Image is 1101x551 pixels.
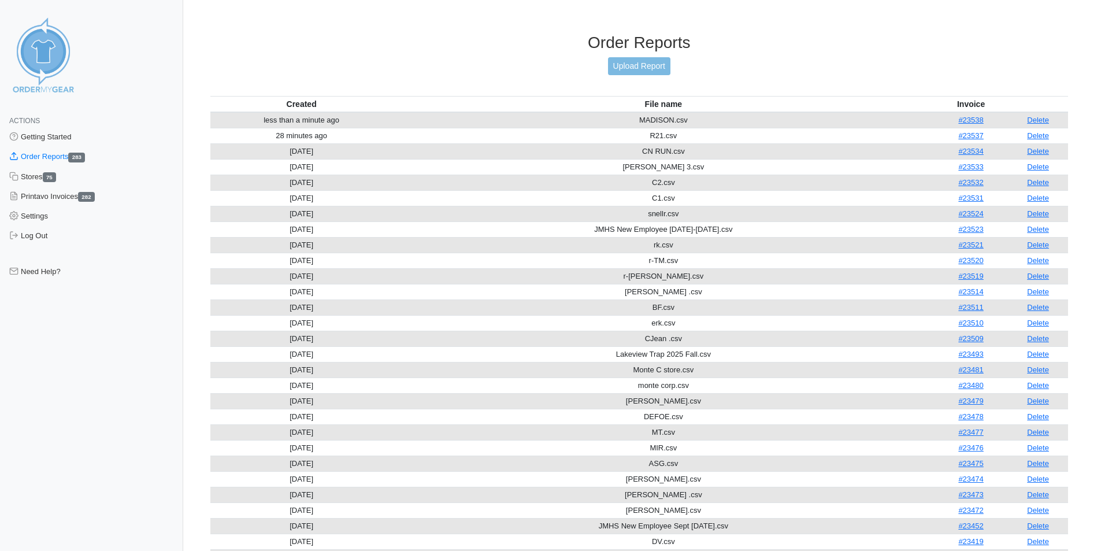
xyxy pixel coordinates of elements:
[393,378,934,393] td: monte corp.csv
[958,397,983,405] a: #23479
[1027,209,1049,218] a: Delete
[210,534,393,549] td: [DATE]
[210,456,393,471] td: [DATE]
[1027,287,1049,296] a: Delete
[210,112,393,128] td: less than a minute ago
[958,194,983,202] a: #23531
[958,412,983,421] a: #23478
[393,299,934,315] td: BF.csv
[210,440,393,456] td: [DATE]
[1027,319,1049,327] a: Delete
[210,424,393,440] td: [DATE]
[393,221,934,237] td: JMHS New Employee [DATE]-[DATE].csv
[1027,475,1049,483] a: Delete
[393,112,934,128] td: MADISON.csv
[958,334,983,343] a: #23509
[393,518,934,534] td: JMHS New Employee Sept [DATE].csv
[958,522,983,530] a: #23452
[393,175,934,190] td: C2.csv
[210,253,393,268] td: [DATE]
[1027,178,1049,187] a: Delete
[958,428,983,437] a: #23477
[958,350,983,358] a: #23493
[210,175,393,190] td: [DATE]
[608,57,670,75] a: Upload Report
[958,256,983,265] a: #23520
[958,272,983,280] a: #23519
[1027,350,1049,358] a: Delete
[393,206,934,221] td: snellr.csv
[210,33,1069,53] h3: Order Reports
[958,178,983,187] a: #23532
[210,284,393,299] td: [DATE]
[393,331,934,346] td: CJean .csv
[210,487,393,502] td: [DATE]
[1027,225,1049,234] a: Delete
[1027,490,1049,499] a: Delete
[1027,365,1049,374] a: Delete
[210,409,393,424] td: [DATE]
[393,534,934,549] td: DV.csv
[1027,506,1049,515] a: Delete
[958,209,983,218] a: #23524
[1027,116,1049,124] a: Delete
[393,393,934,409] td: [PERSON_NAME].csv
[210,159,393,175] td: [DATE]
[1027,272,1049,280] a: Delete
[958,537,983,546] a: #23419
[210,502,393,518] td: [DATE]
[1027,131,1049,140] a: Delete
[393,128,934,143] td: R21.csv
[9,117,40,125] span: Actions
[934,96,1008,112] th: Invoice
[210,268,393,284] td: [DATE]
[210,518,393,534] td: [DATE]
[210,237,393,253] td: [DATE]
[1027,397,1049,405] a: Delete
[1027,334,1049,343] a: Delete
[393,440,934,456] td: MIR.csv
[958,490,983,499] a: #23473
[1027,443,1049,452] a: Delete
[210,221,393,237] td: [DATE]
[210,96,393,112] th: Created
[958,225,983,234] a: #23523
[1027,303,1049,312] a: Delete
[393,487,934,502] td: [PERSON_NAME] .csv
[393,315,934,331] td: erk.csv
[393,346,934,362] td: Lakeview Trap 2025 Fall.csv
[393,424,934,440] td: MT.csv
[1027,537,1049,546] a: Delete
[210,378,393,393] td: [DATE]
[958,162,983,171] a: #23533
[958,381,983,390] a: #23480
[1027,522,1049,530] a: Delete
[393,268,934,284] td: r-[PERSON_NAME].csv
[210,471,393,487] td: [DATE]
[1027,147,1049,156] a: Delete
[210,143,393,159] td: [DATE]
[210,299,393,315] td: [DATE]
[393,502,934,518] td: [PERSON_NAME].csv
[393,362,934,378] td: Monte C store.csv
[393,284,934,299] td: [PERSON_NAME] .csv
[1027,241,1049,249] a: Delete
[210,362,393,378] td: [DATE]
[43,172,57,182] span: 75
[210,331,393,346] td: [DATE]
[1027,459,1049,468] a: Delete
[958,116,983,124] a: #23538
[958,475,983,483] a: #23474
[210,206,393,221] td: [DATE]
[1027,256,1049,265] a: Delete
[393,237,934,253] td: rk.csv
[210,393,393,409] td: [DATE]
[958,147,983,156] a: #23534
[393,471,934,487] td: [PERSON_NAME].csv
[68,153,85,162] span: 283
[1027,194,1049,202] a: Delete
[393,253,934,268] td: r-TM.csv
[393,190,934,206] td: C1.csv
[1027,428,1049,437] a: Delete
[78,192,95,202] span: 282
